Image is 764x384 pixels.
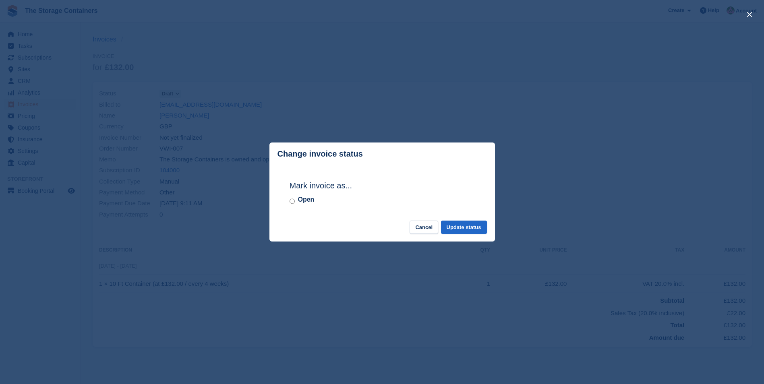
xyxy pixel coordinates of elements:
[410,221,438,234] button: Cancel
[290,180,475,192] h2: Mark invoice as...
[277,149,363,159] p: Change invoice status
[743,8,756,21] button: close
[298,195,315,204] label: Open
[441,221,487,234] button: Update status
